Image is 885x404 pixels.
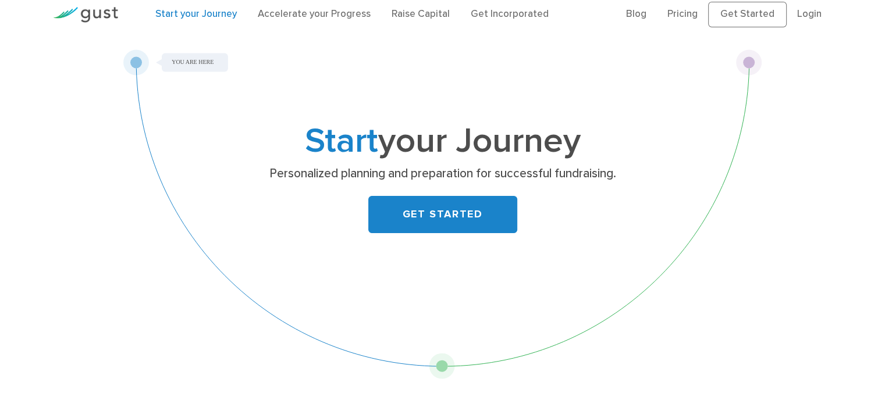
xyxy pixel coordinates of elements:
[217,166,668,182] p: Personalized planning and preparation for successful fundraising.
[797,8,822,20] a: Login
[305,120,378,162] span: Start
[155,8,237,20] a: Start your Journey
[368,196,517,233] a: GET STARTED
[258,8,371,20] a: Accelerate your Progress
[626,8,646,20] a: Blog
[213,126,673,158] h1: your Journey
[667,8,698,20] a: Pricing
[471,8,549,20] a: Get Incorporated
[708,2,787,27] a: Get Started
[53,7,118,23] img: Gust Logo
[392,8,450,20] a: Raise Capital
